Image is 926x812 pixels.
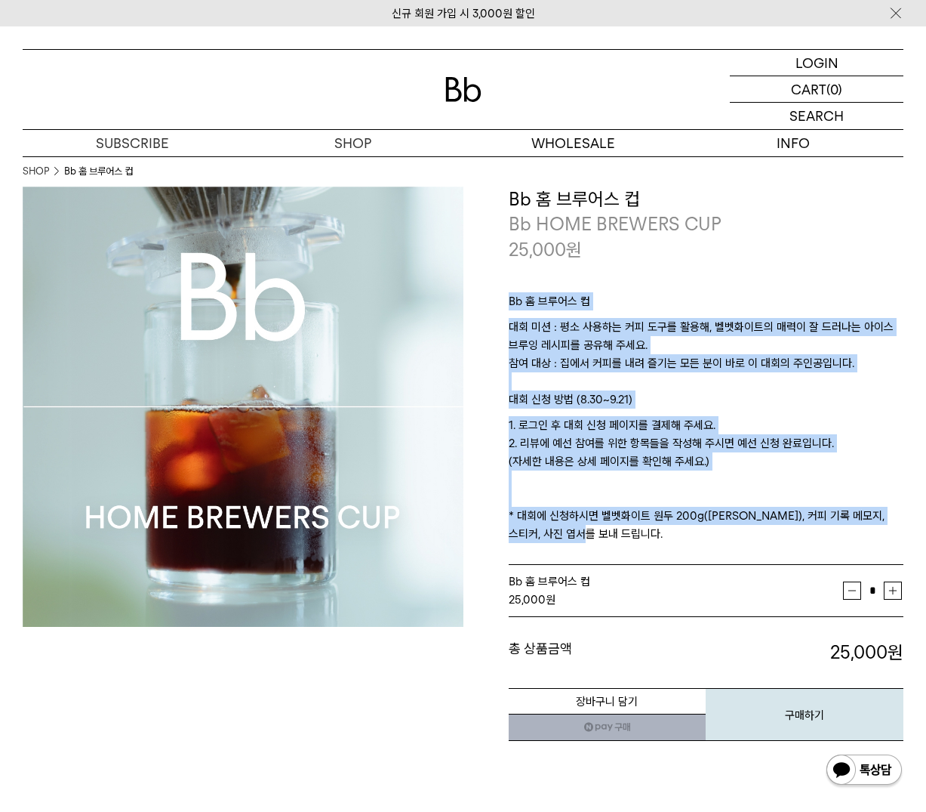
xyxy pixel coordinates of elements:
p: 대회 미션 : 평소 사용하는 커피 도구를 활용해, 벨벳화이트의 매력이 잘 드러나는 아이스 브루잉 레시피를 공유해 주세요. 참여 대상 : 집에서 커피를 내려 즐기는 모든 분이 ... [509,318,904,391]
span: Bb 홈 브루어스 컵 [509,575,590,588]
b: 원 [888,641,903,663]
span: 원 [566,239,582,261]
a: 신규 회원 가입 시 3,000원 할인 [392,7,535,20]
img: 카카오톡 채널 1:1 채팅 버튼 [825,753,903,789]
a: CART (0) [730,76,903,103]
button: 장바구니 담기 [509,688,706,715]
img: Bb 홈 브루어스 컵 [23,187,463,628]
p: (0) [826,76,842,102]
a: LOGIN [730,50,903,76]
p: WHOLESALE [463,130,684,156]
a: 새창 [509,714,706,741]
button: 구매하기 [706,688,903,741]
p: 대회 신청 방법 (8.30~9.21) [509,391,904,416]
dt: 총 상품금액 [509,640,706,665]
strong: 25,000 [830,641,903,663]
a: SUBSCRIBE [23,130,243,156]
a: SHOP [23,164,49,179]
a: SHOP [243,130,463,156]
img: 로고 [445,77,481,102]
h3: Bb 홈 브루어스 컵 [509,187,904,212]
p: CART [791,76,826,102]
strong: 25,000 [509,593,546,607]
li: Bb 홈 브루어스 컵 [64,164,133,179]
p: 25,000 [509,237,582,263]
button: 감소 [843,582,861,600]
p: 1. 로그인 후 대회 신청 페이지를 결제해 주세요. 2. 리뷰에 예선 참여를 위한 항목들을 작성해 주시면 예선 신청 완료입니다. (자세한 내용은 상세 페이지를 확인해 주세요.... [509,416,904,543]
p: Bb 홈 브루어스 컵 [509,292,904,318]
p: Bb HOME BREWERS CUP [509,211,904,237]
p: LOGIN [795,50,838,76]
button: 증가 [884,582,902,600]
p: SEARCH [789,103,844,129]
p: INFO [683,130,903,156]
div: 원 [509,591,844,609]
